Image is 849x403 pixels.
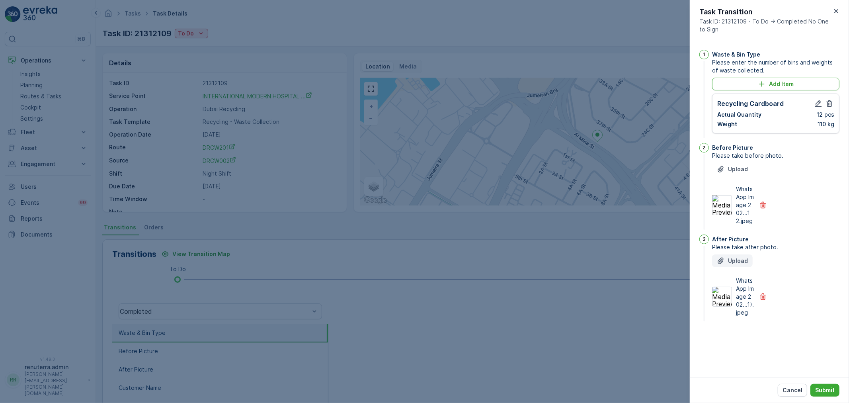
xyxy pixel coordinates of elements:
div: 2 [699,143,709,153]
button: Upload File [712,163,753,176]
p: Upload [728,257,748,265]
button: Upload File [712,254,753,267]
img: Media Preview [712,287,732,307]
p: Actual Quantity [717,111,761,119]
button: Submit [810,384,839,397]
p: 12 pcs [817,111,834,119]
p: After Picture [712,235,749,243]
p: Cancel [783,386,802,394]
p: Weight [717,120,737,128]
span: Please take before photo. [712,152,839,160]
img: Media Preview [712,195,732,215]
p: WhatsApp Image 202...12.jpeg [736,185,754,225]
p: 110 kg [818,120,834,128]
p: Add Item [769,80,794,88]
div: 3 [699,235,709,244]
p: Upload [728,165,748,173]
p: Recycling Cardboard [717,99,784,108]
p: Waste & Bin Type [712,51,760,59]
p: Before Picture [712,144,753,152]
span: Task ID: 21312109 - To Do -> Completed No One to Sign [699,18,831,33]
p: WhatsApp Image 202...1).jpeg [736,277,754,317]
span: Please take after photo. [712,243,839,251]
button: Add Item [712,78,839,90]
button: Cancel [778,384,807,397]
p: Submit [815,386,835,394]
p: Task Transition [699,6,831,18]
div: 1 [699,50,709,59]
span: Please enter the number of bins and weights of waste collected. [712,59,839,74]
